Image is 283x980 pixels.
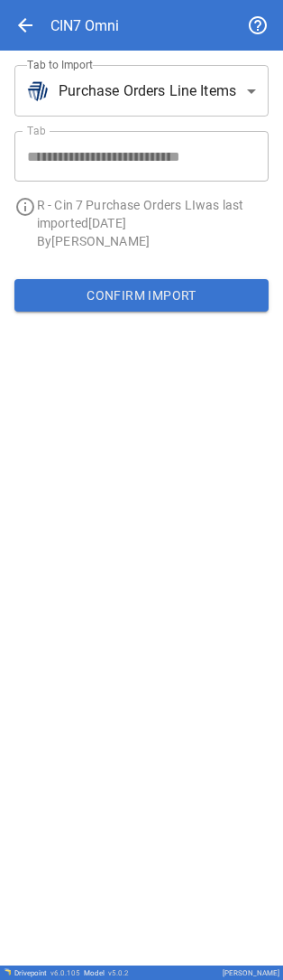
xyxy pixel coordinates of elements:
label: Tab to Import [27,57,93,72]
p: R - Cin 7 Purchase Orders LI was last imported [DATE] [37,196,269,232]
span: v 5.0.2 [108,969,129,977]
p: By [PERSON_NAME] [37,232,269,250]
img: brand icon not found [27,80,49,102]
button: Confirm Import [14,279,269,312]
span: Purchase Orders Line Items [59,80,236,102]
label: Tab [27,123,46,138]
div: [PERSON_NAME] [223,969,279,977]
img: Drivepoint [4,968,11,975]
div: Model [84,969,129,977]
span: v 6.0.105 [50,969,80,977]
div: Drivepoint [14,969,80,977]
span: info_outline [14,196,36,218]
div: CIN7 Omni [50,17,119,34]
span: arrow_back [14,14,36,36]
